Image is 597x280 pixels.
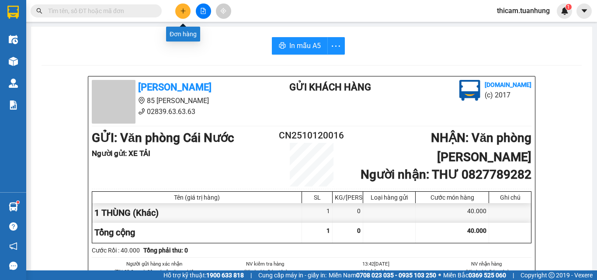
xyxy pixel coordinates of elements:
[94,227,135,238] span: Tổng cộng
[279,42,286,50] span: printer
[163,270,244,280] span: Hỗ trợ kỹ thuật:
[138,108,145,115] span: phone
[331,268,421,276] li: NV nhận hàng
[459,80,480,101] img: logo.jpg
[138,97,145,104] span: environment
[220,260,310,268] li: NV kiểm tra hàng
[48,6,151,16] input: Tìm tên, số ĐT hoặc mã đơn
[200,8,206,14] span: file-add
[289,40,321,51] span: In mẫu A5
[9,202,18,211] img: warehouse-icon
[109,260,199,268] li: Người gửi hàng xác nhận
[328,41,344,52] span: more
[485,81,531,88] b: [DOMAIN_NAME]
[356,272,436,279] strong: 0708 023 035 - 0935 103 250
[548,272,555,278] span: copyright
[17,201,19,204] sup: 1
[180,8,186,14] span: plus
[9,79,18,88] img: warehouse-icon
[92,106,254,117] li: 02839.63.63.63
[289,82,371,93] b: Gửi khách hàng
[7,6,19,19] img: logo-vxr
[216,3,231,19] button: aim
[491,194,529,201] div: Ghi chú
[258,270,326,280] span: Cung cấp máy in - giấy in:
[331,260,421,268] li: 13:42[DATE]
[206,272,244,279] strong: 1900 633 818
[580,7,588,15] span: caret-down
[567,4,570,10] span: 1
[92,149,150,158] b: Người gửi : XE TẢI
[220,8,226,14] span: aim
[50,21,57,28] span: environment
[302,203,333,223] div: 1
[9,100,18,110] img: solution-icon
[4,55,146,69] b: GỬI : Văn phòng Cái Nước
[9,262,17,270] span: message
[92,95,254,106] li: 85 [PERSON_NAME]
[92,245,140,255] div: Cước Rồi : 40.000
[327,37,345,55] button: more
[94,194,299,201] div: Tên (giá trị hàng)
[485,90,531,100] li: (c) 2017
[138,82,212,93] b: [PERSON_NAME]
[442,260,532,268] li: NV nhận hàng
[333,203,363,223] div: 0
[92,131,234,145] b: GỬI : Văn phòng Cái Nước
[566,4,572,10] sup: 1
[9,222,17,231] span: question-circle
[36,8,42,14] span: search
[431,131,531,164] b: NHẬN : Văn phòng [PERSON_NAME]
[272,37,328,55] button: printerIn mẫu A5
[576,3,592,19] button: caret-down
[50,32,57,39] span: phone
[175,3,191,19] button: plus
[143,247,188,254] b: Tổng phải thu: 0
[9,57,18,66] img: warehouse-icon
[196,3,211,19] button: file-add
[443,270,506,280] span: Miền Bắc
[243,269,287,275] i: (Kí và ghi rõ họ tên)
[490,5,557,16] span: thicam.tuanhung
[329,270,436,280] span: Miền Nam
[92,203,302,223] div: 1 THÙNG (Khác)
[469,272,506,279] strong: 0369 525 060
[9,242,17,250] span: notification
[335,194,361,201] div: KG/[PERSON_NAME]
[4,19,167,30] li: 85 [PERSON_NAME]
[9,35,18,44] img: warehouse-icon
[438,273,441,277] span: ⚪️
[418,194,486,201] div: Cước món hàng
[465,269,508,275] i: (Kí và ghi rõ họ tên)
[250,270,252,280] span: |
[304,194,330,201] div: SL
[416,203,489,223] div: 40.000
[326,227,330,234] span: 1
[50,6,124,17] b: [PERSON_NAME]
[365,194,413,201] div: Loại hàng gửi
[166,27,200,41] div: Đơn hàng
[561,7,569,15] img: icon-new-feature
[4,30,167,41] li: 02839.63.63.63
[513,270,514,280] span: |
[357,227,361,234] span: 0
[361,167,531,182] b: Người nhận : THƯ 0827789282
[275,128,348,143] h2: CN2510120016
[467,227,486,234] span: 40.000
